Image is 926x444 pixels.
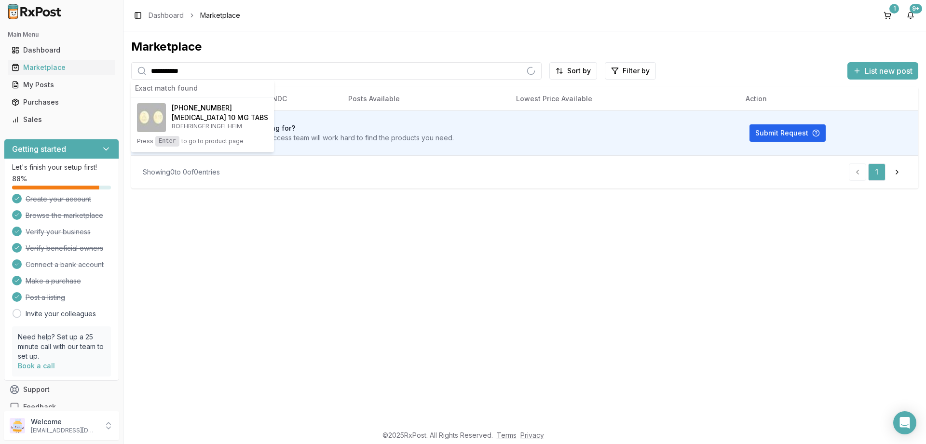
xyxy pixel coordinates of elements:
nav: breadcrumb [149,11,240,20]
span: 88 % [12,174,27,184]
span: Press [137,137,153,145]
p: Welcome [31,417,98,427]
p: BOEHRINGER INGELHEIM [172,122,268,130]
button: Sort by [549,62,597,80]
a: Dashboard [149,11,184,20]
th: Posts Available [340,87,508,110]
span: Verify beneficial owners [26,243,103,253]
button: Support [4,381,119,398]
div: Dashboard [12,45,111,55]
span: [PHONE_NUMBER] [172,103,232,113]
div: Marketplace [12,63,111,72]
a: Terms [497,431,517,439]
th: Lowest Price Available [508,87,738,110]
div: Purchases [12,97,111,107]
img: RxPost Logo [4,4,66,19]
h2: Main Menu [8,31,115,39]
span: to go to product page [181,137,244,145]
span: Sort by [567,66,591,76]
img: Jardiance 10 MG TABS [137,103,166,132]
button: 9+ [903,8,918,23]
div: 1 [889,4,899,13]
span: Post a listing [26,293,65,302]
h3: Can't find what you're looking for? [177,123,454,133]
button: Filter by [605,62,656,80]
button: Jardiance 10 MG TABS[PHONE_NUMBER][MEDICAL_DATA] 10 MG TABSBOEHRINGER INGELHEIMPressEnterto go to... [131,97,274,152]
p: Need help? Set up a 25 minute call with our team to set up. [18,332,105,361]
a: Invite your colleagues [26,309,96,319]
a: Go to next page [887,163,907,181]
button: Purchases [4,94,119,110]
span: Feedback [23,402,56,412]
span: Make a purchase [26,276,81,286]
div: Sales [12,115,111,124]
a: Book a call [18,362,55,370]
p: Let us know! Our pharmacy success team will work hard to find the products you need. [177,133,454,143]
h3: Getting started [12,143,66,155]
th: NDC [264,87,340,110]
span: Browse the marketplace [26,211,103,220]
button: Feedback [4,398,119,416]
div: Showing 0 to 0 of 0 entries [143,167,220,177]
a: Dashboard [8,41,115,59]
span: Connect a bank account [26,260,104,269]
h4: [MEDICAL_DATA] 10 MG TABS [172,113,268,122]
button: My Posts [4,77,119,93]
p: Let's finish your setup first! [12,162,111,172]
a: Purchases [8,94,115,111]
button: 1 [880,8,895,23]
button: Sales [4,112,119,127]
a: 1 [868,163,885,181]
p: [EMAIL_ADDRESS][DOMAIN_NAME] [31,427,98,434]
div: Exact match found [131,80,274,97]
img: User avatar [10,418,25,433]
span: Marketplace [200,11,240,20]
div: 9+ [910,4,922,13]
span: Create your account [26,194,91,204]
a: Privacy [520,431,544,439]
button: Marketplace [4,60,119,75]
a: Sales [8,111,115,128]
kbd: Enter [155,136,179,147]
div: Marketplace [131,39,918,54]
a: My Posts [8,76,115,94]
div: My Posts [12,80,111,90]
a: Marketplace [8,59,115,76]
button: Submit Request [749,124,826,142]
nav: pagination [849,163,907,181]
a: List new post [847,67,918,77]
button: List new post [847,62,918,80]
span: Verify your business [26,227,91,237]
span: Filter by [623,66,650,76]
div: Open Intercom Messenger [893,411,916,434]
th: Action [738,87,918,110]
button: Dashboard [4,42,119,58]
span: List new post [865,65,912,77]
